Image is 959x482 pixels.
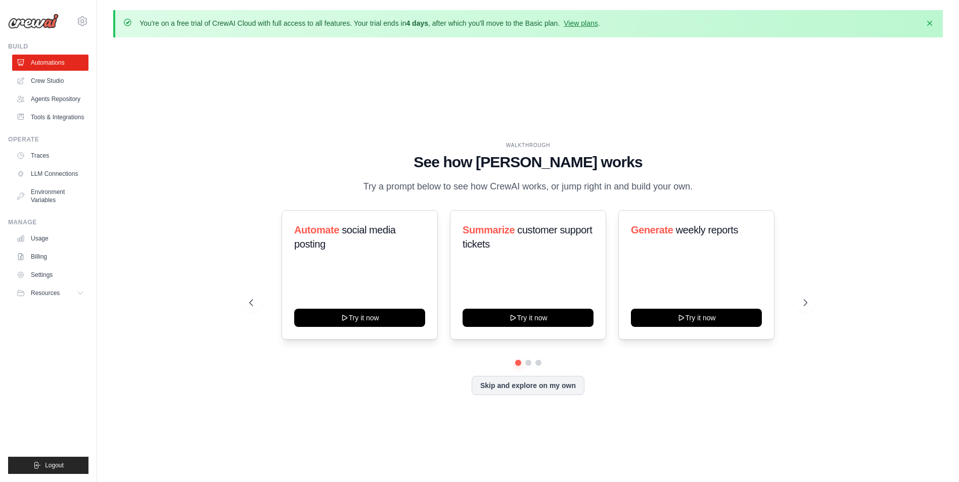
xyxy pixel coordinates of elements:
[12,73,88,89] a: Crew Studio
[12,285,88,301] button: Resources
[463,224,515,235] span: Summarize
[249,153,807,171] h1: See how [PERSON_NAME] works
[8,218,88,226] div: Manage
[463,224,592,250] span: customer support tickets
[294,309,425,327] button: Try it now
[12,184,88,208] a: Environment Variables
[294,224,396,250] span: social media posting
[472,376,584,395] button: Skip and explore on my own
[676,224,738,235] span: weekly reports
[631,309,762,327] button: Try it now
[31,289,60,297] span: Resources
[631,224,673,235] span: Generate
[12,91,88,107] a: Agents Repository
[12,109,88,125] a: Tools & Integrations
[564,19,598,27] a: View plans
[12,148,88,164] a: Traces
[45,461,64,469] span: Logout
[8,14,59,29] img: Logo
[8,42,88,51] div: Build
[358,179,698,194] p: Try a prompt below to see how CrewAI works, or jump right in and build your own.
[8,135,88,143] div: Operate
[463,309,593,327] button: Try it now
[12,267,88,283] a: Settings
[294,224,339,235] span: Automate
[12,55,88,71] a: Automations
[249,141,807,149] div: WALKTHROUGH
[8,457,88,474] button: Logout
[406,19,428,27] strong: 4 days
[12,249,88,265] a: Billing
[140,18,600,28] p: You're on a free trial of CrewAI Cloud with full access to all features. Your trial ends in , aft...
[12,166,88,182] a: LLM Connections
[12,230,88,247] a: Usage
